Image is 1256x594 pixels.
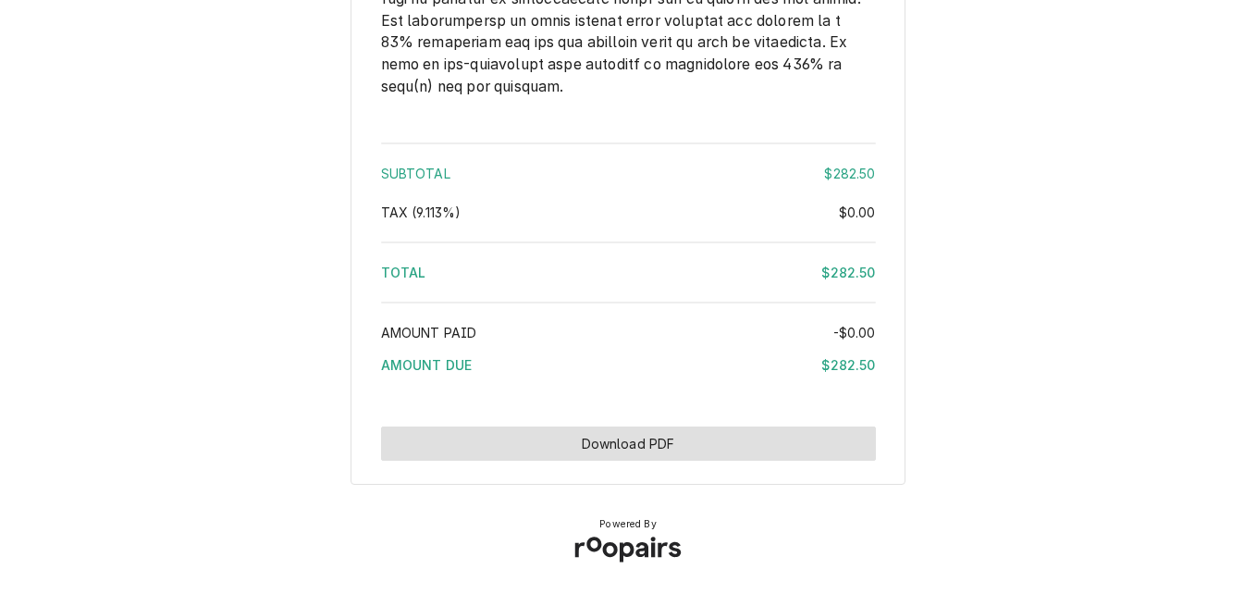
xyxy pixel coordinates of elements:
span: Amount Paid [381,325,477,340]
span: Subtotal [381,166,450,181]
span: Powered By [599,517,657,532]
div: Button Group [381,427,876,461]
div: $282.50 [821,355,875,375]
div: Tax [381,203,876,222]
div: Amount Paid [381,323,876,342]
div: Amount Summary [381,136,876,388]
div: $282.50 [824,164,875,183]
div: -$0.00 [833,323,876,342]
span: Total [381,265,426,280]
div: Subtotal [381,164,876,183]
span: Amount Due [381,357,473,373]
div: Button Group Row [381,427,876,461]
div: Total [381,263,876,282]
span: Tax ( 9.113% ) [381,204,462,220]
div: Amount Due [381,355,876,375]
img: Roopairs [560,522,696,577]
div: $282.50 [821,263,875,282]
button: Download PDF [381,427,876,461]
div: $0.00 [839,203,876,222]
